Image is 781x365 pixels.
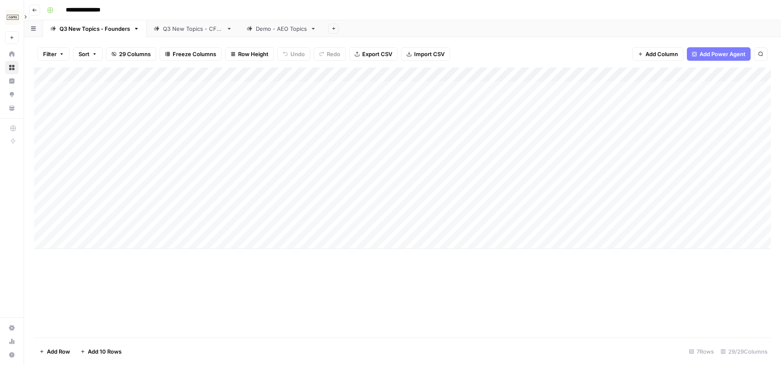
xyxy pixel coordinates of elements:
[34,345,75,358] button: Add Row
[239,20,323,37] a: Demo - AEO Topics
[362,50,392,58] span: Export CSV
[43,20,146,37] a: Q3 New Topics - Founders
[645,50,678,58] span: Add Column
[686,345,717,358] div: 7 Rows
[225,47,274,61] button: Row Height
[5,10,20,25] img: Carta Logo
[717,345,771,358] div: 29/29 Columns
[687,47,751,61] button: Add Power Agent
[414,50,445,58] span: Import CSV
[38,47,70,61] button: Filter
[5,88,19,101] a: Opportunities
[277,47,310,61] button: Undo
[88,347,122,356] span: Add 10 Rows
[43,50,57,58] span: Filter
[5,321,19,335] a: Settings
[314,47,346,61] button: Redo
[5,74,19,88] a: Insights
[5,348,19,362] button: Help + Support
[349,47,398,61] button: Export CSV
[47,347,70,356] span: Add Row
[256,24,307,33] div: Demo - AEO Topics
[632,47,683,61] button: Add Column
[5,47,19,61] a: Home
[401,47,450,61] button: Import CSV
[238,50,268,58] span: Row Height
[60,24,130,33] div: Q3 New Topics - Founders
[163,24,223,33] div: Q3 New Topics - CFOs
[75,345,127,358] button: Add 10 Rows
[73,47,103,61] button: Sort
[700,50,746,58] span: Add Power Agent
[106,47,156,61] button: 29 Columns
[5,335,19,348] a: Usage
[290,50,305,58] span: Undo
[5,101,19,115] a: Your Data
[160,47,222,61] button: Freeze Columns
[119,50,151,58] span: 29 Columns
[327,50,340,58] span: Redo
[173,50,216,58] span: Freeze Columns
[5,61,19,74] a: Browse
[79,50,89,58] span: Sort
[5,7,19,28] button: Workspace: Carta
[146,20,239,37] a: Q3 New Topics - CFOs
